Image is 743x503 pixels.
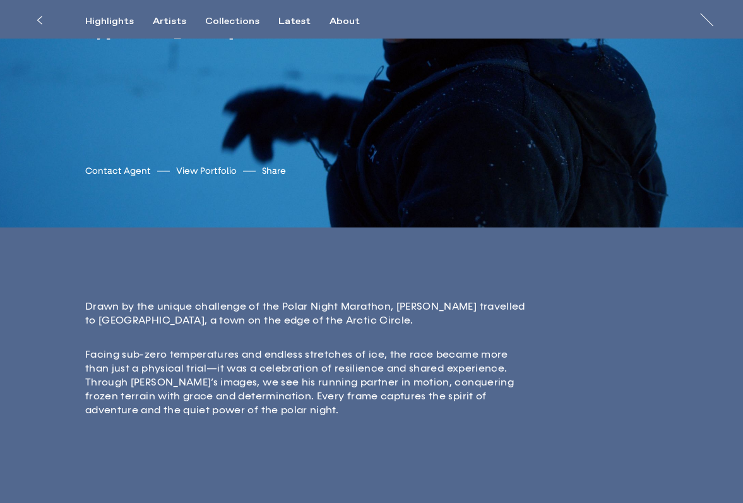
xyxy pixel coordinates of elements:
a: View Portfolio [176,164,237,178]
a: Contact Agent [85,164,151,178]
div: Collections [205,16,259,27]
button: Latest [278,16,330,27]
div: Latest [278,16,311,27]
button: Highlights [85,16,153,27]
button: Collections [205,16,278,27]
div: About [330,16,360,27]
div: Highlights [85,16,134,27]
button: Share [262,162,286,179]
p: Drawn by the unique challenge of the Polar Night Marathon, [PERSON_NAME] travelled to [GEOGRAPHIC... [85,300,527,327]
div: Artists [153,16,186,27]
button: Artists [153,16,205,27]
button: About [330,16,379,27]
p: Facing sub-zero temperatures and endless stretches of ice, the race became more than just a physi... [85,348,527,417]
